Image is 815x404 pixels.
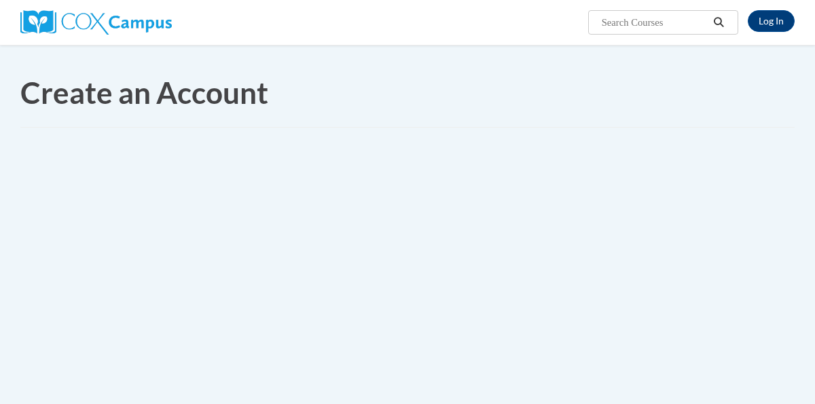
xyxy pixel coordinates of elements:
button: Search [709,14,729,31]
a: Log In [748,10,795,32]
span: Create an Account [20,75,268,110]
a: Cox Campus [20,16,172,27]
input: Search Courses [600,14,709,31]
i:  [713,18,725,28]
img: Cox Campus [20,10,172,35]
